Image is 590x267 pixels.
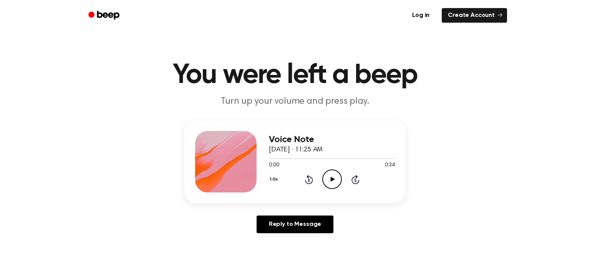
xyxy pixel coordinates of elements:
span: 0:34 [385,161,395,169]
a: Log in [404,7,437,24]
h3: Voice Note [269,134,395,145]
span: [DATE] · 11:25 AM [269,146,323,153]
h1: You were left a beep [98,61,492,89]
button: 1.0x [269,173,280,186]
a: Create Account [442,8,507,23]
p: Turn up your volume and press play. [147,95,442,108]
a: Reply to Message [257,216,333,233]
span: 0:00 [269,161,279,169]
a: Beep [83,8,126,23]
